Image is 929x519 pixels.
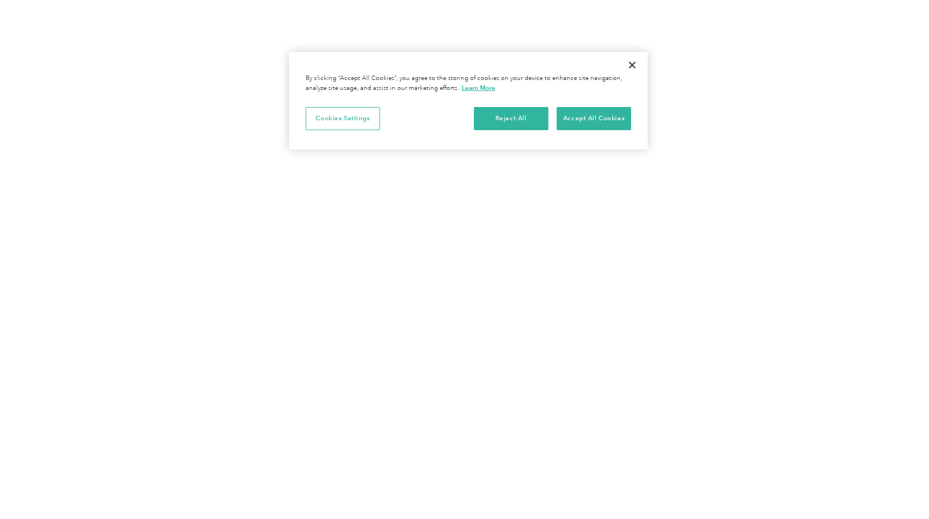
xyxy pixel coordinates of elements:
[306,107,380,130] button: Cookies Settings
[557,107,631,130] button: Accept All Cookies
[474,107,548,130] button: Reject All
[306,74,631,93] div: By clicking “Accept All Cookies”, you agree to the storing of cookies on your device to enhance s...
[289,52,648,149] div: Privacy
[462,84,495,92] a: More information about your privacy, opens in a new tab
[289,52,648,149] div: Cookie banner
[620,53,644,77] button: Close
